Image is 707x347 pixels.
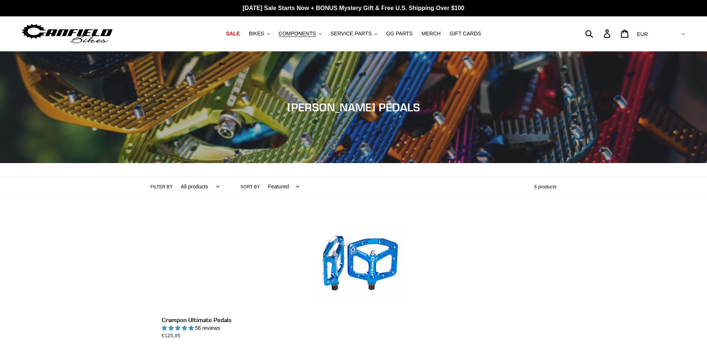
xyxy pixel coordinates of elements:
[20,22,114,45] img: Canfield Bikes
[245,29,273,39] button: BIKES
[449,31,481,37] span: GIFT CARDS
[279,31,316,37] span: COMPONENTS
[418,29,444,39] a: MERCH
[382,29,416,39] a: GG PARTS
[222,29,243,39] a: SALE
[249,31,264,37] span: BIKES
[331,31,372,37] span: SERVICE PARTS
[422,31,441,37] span: MERCH
[327,29,381,39] button: SERVICE PARTS
[151,184,173,190] label: Filter by
[287,101,420,114] span: [PERSON_NAME] PEDALS
[534,184,557,190] span: 5 products
[226,31,240,37] span: SALE
[589,25,608,42] input: Search
[446,29,485,39] a: GIFT CARDS
[240,184,260,190] label: Sort by
[275,29,325,39] button: COMPONENTS
[386,31,413,37] span: GG PARTS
